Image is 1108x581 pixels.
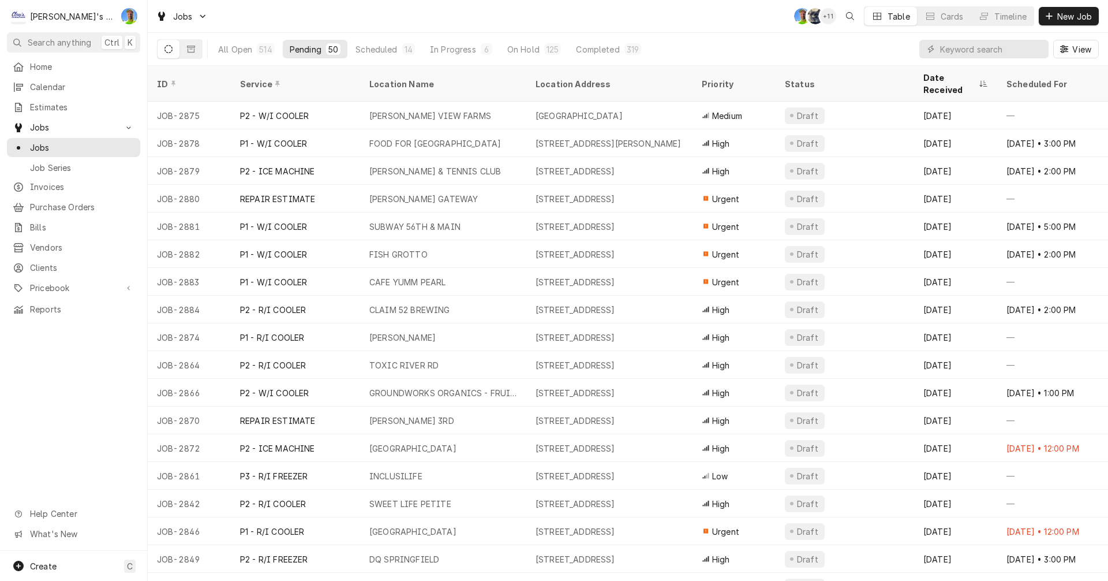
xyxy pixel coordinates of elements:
div: [DATE] [914,379,997,407]
div: Location Name [369,78,515,90]
input: Keyword search [940,40,1043,58]
div: JOB-2878 [148,129,231,157]
span: Urgent [712,248,739,260]
div: JOB-2849 [148,545,231,573]
div: CLAIM 52 BREWING [369,304,450,316]
span: Estimates [30,101,134,113]
div: [DATE] [914,323,997,351]
span: Purchase Orders [30,201,134,213]
div: [DATE] [914,185,997,213]
a: Bills [7,218,140,237]
div: [STREET_ADDRESS] [536,304,615,316]
div: P1 - W/I COOLER [240,137,307,150]
a: Go to Help Center [7,504,140,523]
div: Date Received [923,72,976,96]
div: Draft [795,442,820,455]
span: Urgent [712,526,739,538]
div: SWEET LIFE PETITE [369,498,451,510]
div: 514 [259,43,272,55]
div: P2 - ICE MACHINE [240,165,315,177]
div: P1 - W/I COOLER [240,221,307,233]
div: All Open [218,43,252,55]
div: FISH GROTTO [369,248,428,260]
span: Medium [712,110,742,122]
span: Urgent [712,221,739,233]
span: High [712,553,730,565]
div: Draft [795,387,820,399]
span: Home [30,61,134,73]
div: Sarah Bendele's Avatar [807,8,823,24]
div: [PERSON_NAME] GATEWAY [369,193,478,205]
div: 50 [328,43,338,55]
div: JOB-2864 [148,351,231,379]
div: JOB-2870 [148,407,231,434]
span: What's New [30,528,133,540]
div: SB [807,8,823,24]
div: + 11 [820,8,836,24]
div: P2 - R/I COOLER [240,498,306,510]
div: [STREET_ADDRESS] [536,193,615,205]
span: Invoices [30,181,134,193]
div: Greg Austin's Avatar [794,8,810,24]
div: [STREET_ADDRESS] [536,526,615,538]
div: Draft [795,415,820,427]
div: C [10,8,27,24]
span: High [712,442,730,455]
div: [DATE] [914,407,997,434]
div: JOB-2872 [148,434,231,462]
div: GA [794,8,810,24]
div: Draft [795,248,820,260]
div: [STREET_ADDRESS] [536,221,615,233]
div: [STREET_ADDRESS] [536,332,615,344]
div: [DATE] [914,351,997,379]
div: [DATE] [914,517,997,545]
div: INCLUSILIFE [369,470,422,482]
div: [DATE] [914,434,997,462]
span: High [712,332,730,344]
span: View [1070,43,1094,55]
div: Draft [795,332,820,344]
div: Draft [795,304,820,316]
div: P2 - ICE MACHINE [240,442,315,455]
span: Jobs [30,121,117,133]
div: P1 - W/I COOLER [240,276,307,288]
div: FOOD FOR [GEOGRAPHIC_DATA] [369,137,501,150]
div: [PERSON_NAME] & TENNIS CLUB [369,165,501,177]
div: [DATE] [914,545,997,573]
div: [STREET_ADDRESS] [536,553,615,565]
span: High [712,137,730,150]
div: [DATE] [914,129,997,157]
div: Completed [576,43,619,55]
div: JOB-2846 [148,517,231,545]
span: High [712,498,730,510]
a: Purchase Orders [7,198,140,217]
div: Draft [795,470,820,482]
a: Invoices [7,177,140,196]
div: On Hold [507,43,540,55]
div: P2 - W/I COOLER [240,387,309,399]
div: JOB-2883 [148,268,231,296]
span: High [712,387,730,399]
div: Clay's Refrigeration's Avatar [10,8,27,24]
div: [DATE] [914,268,997,296]
span: Low [712,470,728,482]
div: JOB-2879 [148,157,231,185]
span: High [712,165,730,177]
div: JOB-2874 [148,323,231,351]
div: Priority [702,78,764,90]
span: Bills [30,221,134,233]
button: Search anythingCtrlK [7,32,140,53]
div: Draft [795,221,820,233]
div: SUBWAY 56TH & MAIN [369,221,461,233]
div: Draft [795,165,820,177]
div: Draft [795,110,820,122]
div: [STREET_ADDRESS] [536,387,615,399]
div: [PERSON_NAME] VIEW FARMS [369,110,491,122]
div: Table [888,10,910,23]
span: Pricebook [30,282,117,294]
div: [STREET_ADDRESS] [536,165,615,177]
a: Home [7,57,140,76]
div: P2 - W/I COOLER [240,110,309,122]
div: Draft [795,553,820,565]
div: [STREET_ADDRESS] [536,442,615,455]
